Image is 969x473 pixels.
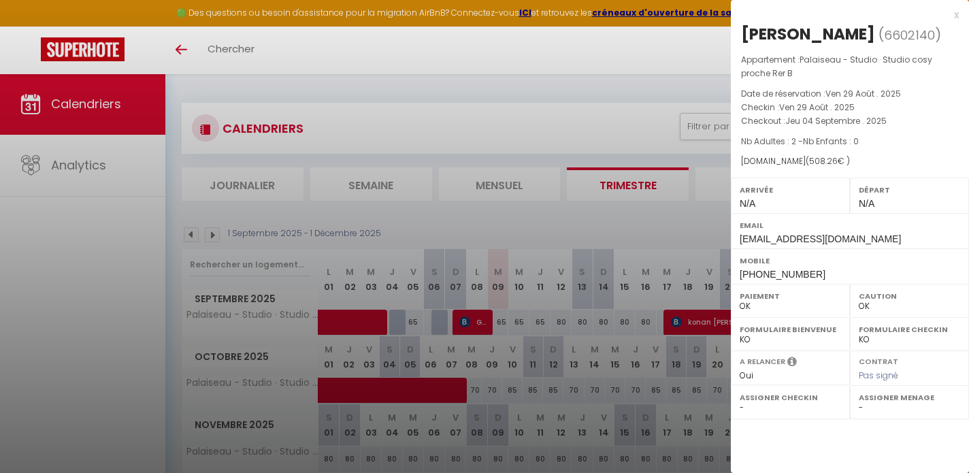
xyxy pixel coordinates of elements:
p: Checkin : [741,101,959,114]
p: Checkout : [741,114,959,128]
span: Ven 29 Août . 2025 [779,101,855,113]
label: Départ [859,183,960,197]
label: Email [740,218,960,232]
label: Assigner Checkin [740,391,841,404]
span: Jeu 04 Septembre . 2025 [785,115,887,127]
span: N/A [859,198,874,209]
span: ( ) [878,25,941,44]
label: Paiement [740,289,841,303]
button: Ouvrir le widget de chat LiveChat [11,5,52,46]
i: Sélectionner OUI si vous souhaiter envoyer les séquences de messages post-checkout [787,356,797,371]
span: [EMAIL_ADDRESS][DOMAIN_NAME] [740,233,901,244]
span: Palaiseau - Studio · Studio cosy proche Rer B [741,54,932,79]
label: Arrivée [740,183,841,197]
label: Formulaire Bienvenue [740,323,841,336]
span: 6602140 [884,27,935,44]
span: Pas signé [859,370,898,381]
span: 508.26 [809,155,838,167]
label: Assigner Menage [859,391,960,404]
label: A relancer [740,356,785,368]
div: [PERSON_NAME] [741,23,875,45]
span: N/A [740,198,755,209]
label: Formulaire Checkin [859,323,960,336]
span: ( € ) [806,155,850,167]
p: Date de réservation : [741,87,959,101]
span: Nb Adultes : 2 - [741,135,859,147]
span: Ven 29 Août . 2025 [825,88,901,99]
div: x [731,7,959,23]
label: Caution [859,289,960,303]
label: Contrat [859,356,898,365]
span: Nb Enfants : 0 [803,135,859,147]
label: Mobile [740,254,960,267]
div: [DOMAIN_NAME] [741,155,959,168]
p: Appartement : [741,53,959,80]
span: [PHONE_NUMBER] [740,269,825,280]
